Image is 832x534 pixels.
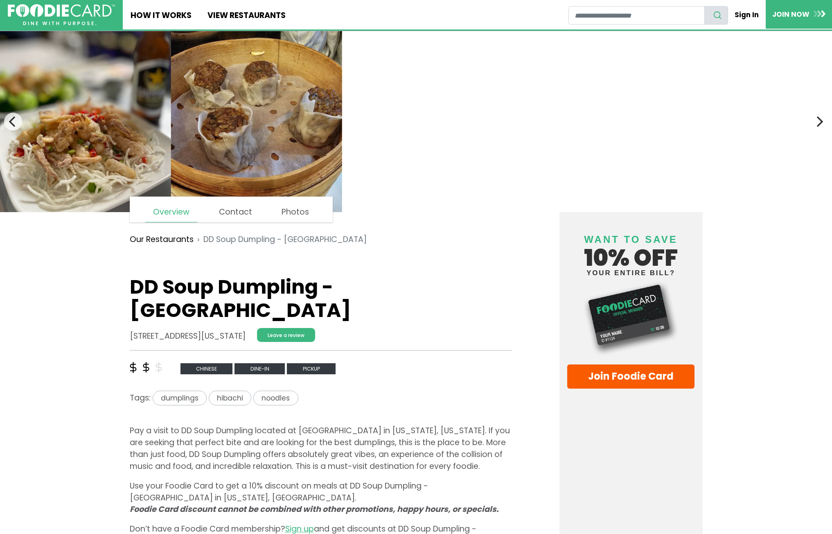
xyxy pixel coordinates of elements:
[209,392,253,403] a: hibachi
[130,228,512,251] nav: breadcrumb
[257,328,315,342] a: Leave a review
[728,6,766,24] a: Sign In
[567,269,695,276] small: your entire bill?
[810,113,828,131] button: Next
[180,363,233,374] span: chinese
[145,202,197,222] a: Overview
[130,197,333,222] nav: page links
[568,6,705,25] input: restaurant search
[567,224,695,276] h4: 10% off
[234,362,287,373] a: Dine-in
[130,504,498,515] i: Foodie Card discount cannot be combined with other promotions, happy hours, or specials.
[287,363,336,374] span: Pickup
[8,4,115,26] img: FoodieCard; Eat, Drink, Save, Donate
[130,330,246,342] address: [STREET_ADDRESS][US_STATE]
[567,281,695,356] img: Foodie Card
[567,364,695,389] a: Join Foodie Card
[234,363,285,374] span: Dine-in
[253,392,298,403] a: noodles
[130,234,194,246] a: Our Restaurants
[274,202,317,222] a: Photos
[130,275,512,322] h1: DD Soup Dumpling - [GEOGRAPHIC_DATA]
[130,391,512,410] div: Tags:
[151,392,209,403] a: dumplings
[4,113,22,131] button: Previous
[194,234,367,246] li: DD Soup Dumpling - [GEOGRAPHIC_DATA]
[584,234,677,245] span: Want to save
[180,362,235,373] a: chinese
[209,391,251,406] span: hibachi
[704,6,728,25] button: search
[253,391,298,406] span: noodles
[130,425,512,472] p: Pay a visit to DD Soup Dumpling located at [GEOGRAPHIC_DATA] in [US_STATE], [US_STATE]. If you ar...
[211,202,260,222] a: Contact
[287,362,336,373] a: Pickup
[130,480,512,516] p: Use your Foodie Card to get a 10% discount on meals at DD Soup Dumpling - [GEOGRAPHIC_DATA] in [U...
[153,391,207,406] span: dumplings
